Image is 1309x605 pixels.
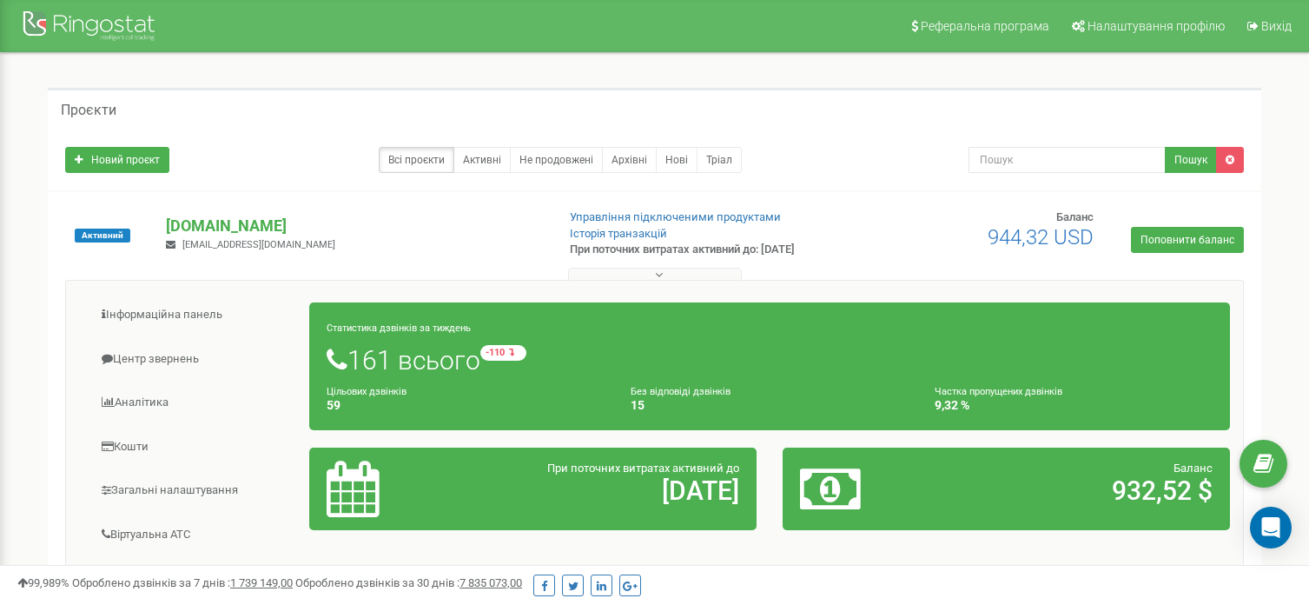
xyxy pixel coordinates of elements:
[230,576,293,589] u: 1 739 149,00
[459,576,522,589] u: 7 835 073,00
[79,338,310,381] a: Центр звернень
[79,382,310,424] a: Аналiтика
[988,225,1094,249] span: 944,32 USD
[570,242,845,258] p: При поточних витратах активний до: [DATE]
[79,557,310,600] a: Наскрізна аналітика
[935,399,1213,412] h4: 9,32 %
[656,147,697,173] a: Нові
[453,147,511,173] a: Активні
[480,345,526,361] small: -110
[79,426,310,469] a: Кошти
[547,462,739,475] span: При поточних витратах активний до
[510,147,603,173] a: Не продовжені
[570,227,667,240] a: Історія транзакцій
[61,103,116,118] h5: Проєкти
[65,147,169,173] a: Новий проєкт
[1088,19,1225,33] span: Налаштування профілю
[935,386,1062,397] small: Частка пропущених дзвінків
[72,576,293,589] span: Оброблено дзвінків за 7 днів :
[946,476,1213,505] h2: 932,52 $
[602,147,657,173] a: Архівні
[1261,19,1292,33] span: Вихід
[473,476,739,505] h2: [DATE]
[17,576,69,589] span: 99,989%
[79,514,310,556] a: Віртуальна АТС
[631,386,731,397] small: Без відповіді дзвінків
[327,399,605,412] h4: 59
[1165,147,1217,173] button: Пошук
[1056,210,1094,223] span: Баланс
[79,294,310,336] a: Інформаційна панель
[379,147,454,173] a: Всі проєкти
[327,386,407,397] small: Цільових дзвінків
[75,229,130,243] span: Активний
[79,469,310,512] a: Загальні налаштування
[327,322,471,334] small: Статистика дзвінків за тиждень
[570,210,781,223] a: Управління підключеними продуктами
[631,399,909,412] h4: 15
[921,19,1049,33] span: Реферальна програма
[295,576,522,589] span: Оброблено дзвінків за 30 днів :
[1173,462,1213,475] span: Баланс
[697,147,742,173] a: Тріал
[1131,227,1244,253] a: Поповнити баланс
[327,345,1213,375] h1: 161 всього
[1250,507,1292,548] div: Open Intercom Messenger
[969,147,1166,173] input: Пошук
[166,215,541,237] p: [DOMAIN_NAME]
[182,239,335,250] span: [EMAIL_ADDRESS][DOMAIN_NAME]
